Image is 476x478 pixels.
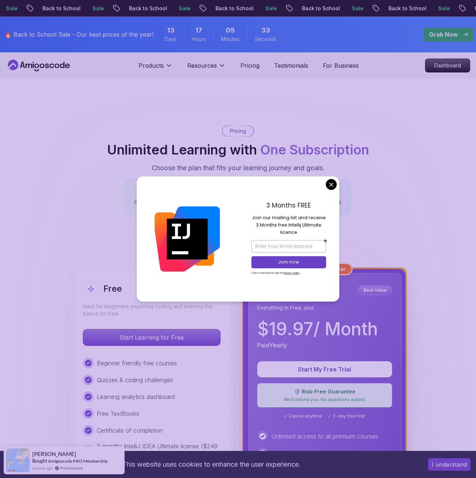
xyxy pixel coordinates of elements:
[221,36,240,43] span: Minutes
[103,283,122,295] h2: Free
[271,432,378,441] p: Unlimited access to all premium courses
[187,61,217,70] p: Resources
[451,5,474,12] p: Sale
[60,465,83,471] a: ProveSource
[139,61,173,76] button: Products
[328,413,365,419] span: ✓ 7-day free trial
[425,59,470,72] a: Dashboard
[6,448,30,472] img: provesource social proof notification image
[266,365,383,374] p: Start My Free Trial
[240,61,259,70] a: Pricing
[83,334,221,341] a: Start Learning for Free
[134,198,342,206] p: Including IntelliJ IDEA Ultimate ($1,034.24), exclusive textbooks, and premium courses
[134,188,342,197] p: in courses, tools, and resources
[230,127,246,135] p: Pricing
[284,413,322,419] span: ✓ Cancel anytime
[262,388,387,395] p: 🛡️ Risk-Free Guarantee
[260,142,369,158] span: One Subscription
[323,61,359,70] a: For Business
[97,409,139,418] p: Free TextBooks
[278,5,301,12] p: Sale
[97,359,177,367] p: Beginner friendly free courses
[359,287,391,294] p: Best Value
[195,25,202,36] span: 17 Hours
[97,426,163,435] p: Certificate of completion
[105,5,128,12] p: Sale
[141,5,191,12] p: Back to School
[257,341,287,350] p: Paid Yearly
[262,397,387,403] p: We'll refund you. No questions asked.
[18,5,42,12] p: Sale
[48,458,108,464] a: Amigoscode PRO Membership
[429,30,458,39] p: Grab Now
[261,25,270,36] span: 33 Seconds
[428,458,471,471] button: Accept cookies
[97,392,175,401] p: Learning analytics dashboard
[32,451,76,457] span: [PERSON_NAME]
[139,61,164,70] p: Products
[5,456,417,473] div: This website uses cookies to enhance the user experience.
[314,5,364,12] p: Back to School
[192,36,206,43] span: Hours
[364,5,388,12] p: Sale
[226,25,235,36] span: 5 Minutes
[152,163,325,173] p: Choose the plan that fits your learning journey and goals.
[425,59,470,72] p: Dashboard
[257,320,378,338] p: $ 19.97 / Month
[257,361,392,377] button: Start My Free Trial
[401,5,451,12] p: Back to School
[32,465,53,471] span: an hour ago
[191,5,215,12] p: Sale
[271,449,346,458] p: Real-world builds & projects
[97,376,173,384] p: Quizzes & coding challenges
[32,458,47,464] span: Bought
[83,329,221,346] button: Start Learning for Free
[228,5,278,12] p: Back to School
[97,442,221,459] p: 3 months IntelliJ IDEA Ultimate license ($249 value)
[187,61,226,76] button: Resources
[4,30,154,39] p: 🔥 Back to School Sale - Our best prices of the year!
[83,303,221,317] p: Ideal for beginners exploring coding and learning the basics for free.
[274,61,308,70] a: Testimonials
[55,5,105,12] p: Back to School
[257,304,392,311] p: Everything in Free, plus
[107,142,369,157] h2: Unlimited Learning with
[255,36,276,43] span: Seconds
[165,36,177,43] span: Days
[167,25,174,36] span: 13 Days
[83,329,220,346] p: Start Learning for Free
